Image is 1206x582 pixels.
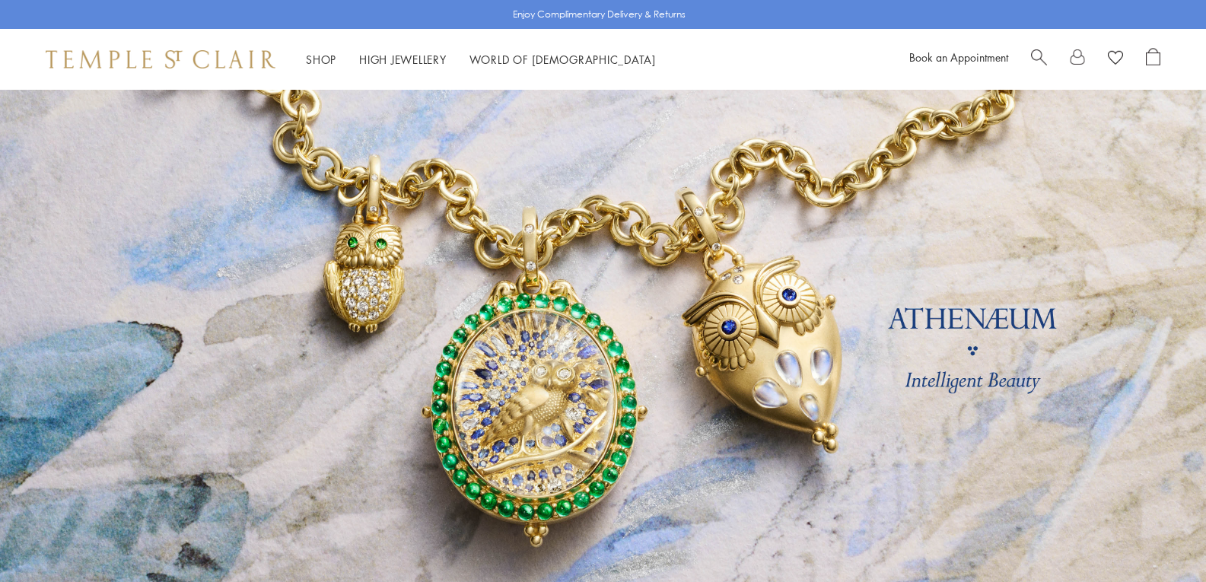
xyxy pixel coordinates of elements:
[1031,48,1047,71] a: Search
[909,49,1008,65] a: Book an Appointment
[306,50,656,69] nav: Main navigation
[306,52,336,67] a: ShopShop
[359,52,447,67] a: High JewelleryHigh Jewellery
[1146,48,1160,71] a: Open Shopping Bag
[513,7,686,22] p: Enjoy Complimentary Delivery & Returns
[469,52,656,67] a: World of [DEMOGRAPHIC_DATA]World of [DEMOGRAPHIC_DATA]
[46,50,275,68] img: Temple St. Clair
[1108,48,1123,71] a: View Wishlist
